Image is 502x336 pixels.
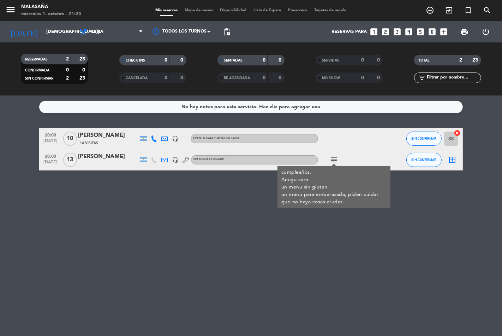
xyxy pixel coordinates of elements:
strong: 0 [361,58,364,63]
span: SERVIDAS [322,59,339,62]
button: SIN CONFIRMAR [406,132,442,146]
span: [DATE] [42,160,59,168]
strong: 23 [79,76,86,81]
span: SIN CONFIRMAR [412,158,437,162]
span: CONFIRMADA [25,69,49,72]
div: [PERSON_NAME] [78,152,138,161]
span: Sin menú asignado [193,158,225,161]
strong: 2 [66,57,69,62]
strong: 0 [263,58,265,63]
strong: 0 [82,68,86,73]
strong: 23 [79,57,86,62]
div: cumpleaños. Amiga caro un menu sin gluten un menu para embarazada, piden cuidar que no haya cosas... [281,169,387,206]
strong: 0 [263,75,265,80]
strong: 0 [180,58,185,63]
span: 14 Visitas [80,140,98,146]
strong: 0 [279,58,283,63]
strong: 0 [165,58,167,63]
div: LOG OUT [475,21,497,42]
span: SENTADAS [224,59,243,62]
span: 20:00 [42,152,59,160]
strong: 0 [180,75,185,80]
i: search [483,6,491,15]
strong: 0 [361,75,364,80]
i: headset_mic [172,135,178,142]
i: looks_4 [404,27,413,36]
span: Pre-acceso [285,8,311,12]
button: SIN CONFIRMAR [406,153,442,167]
div: Malasaña [21,4,81,11]
span: TOTAL [418,59,429,62]
i: turned_in_not [464,6,472,15]
i: menu [5,4,16,15]
i: add_circle_outline [426,6,434,15]
i: looks_6 [428,27,437,36]
strong: 2 [66,76,69,81]
span: CHECK INS [126,59,145,62]
i: arrow_drop_down [66,28,74,36]
strong: 0 [377,75,381,80]
span: Disponibilidad [217,8,250,12]
span: SIN CONFIRMAR [412,137,437,140]
i: subject [330,156,338,164]
div: No hay notas para este servicio. Haz clic para agregar una [182,103,321,111]
span: Lista de Espera [250,8,285,12]
i: exit_to_app [445,6,453,15]
span: pending_actions [222,28,231,36]
strong: 2 [459,58,462,63]
input: Filtrar por nombre... [426,74,481,82]
i: looks_3 [393,27,402,36]
i: [DATE] [5,24,43,40]
i: border_all [448,156,456,164]
strong: 0 [377,58,381,63]
span: CANCELADA [126,76,148,80]
span: SIN CONFIRMAR [25,77,53,80]
span: 20:00 [42,131,59,139]
i: power_settings_new [482,28,490,36]
span: print [460,28,468,36]
i: looks_one [369,27,378,36]
strong: 0 [165,75,167,80]
strong: 0 [66,68,69,73]
span: Tarjetas de regalo [311,8,350,12]
span: RE AGENDADA [224,76,250,80]
i: looks_two [381,27,390,36]
span: [DATE] [42,139,59,147]
span: Cena [91,29,103,34]
span: EVENTO CATA y JOYAS en CAVA [193,137,239,140]
strong: 23 [472,58,479,63]
i: headset_mic [172,157,178,163]
div: [PERSON_NAME] [78,131,138,140]
span: RESERVADAS [25,58,48,61]
div: miércoles 1. octubre - 21:24 [21,11,81,18]
span: Mis reservas [152,8,181,12]
strong: 0 [279,75,283,80]
span: NO SHOW [322,76,340,80]
button: menu [5,4,16,17]
i: looks_5 [416,27,425,36]
i: add_box [439,27,448,36]
span: 10 [63,132,77,146]
span: Reservas para [331,29,367,35]
i: cancel [454,129,461,137]
i: filter_list [418,74,426,82]
span: Mapa de mesas [181,8,217,12]
span: 13 [63,153,77,167]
